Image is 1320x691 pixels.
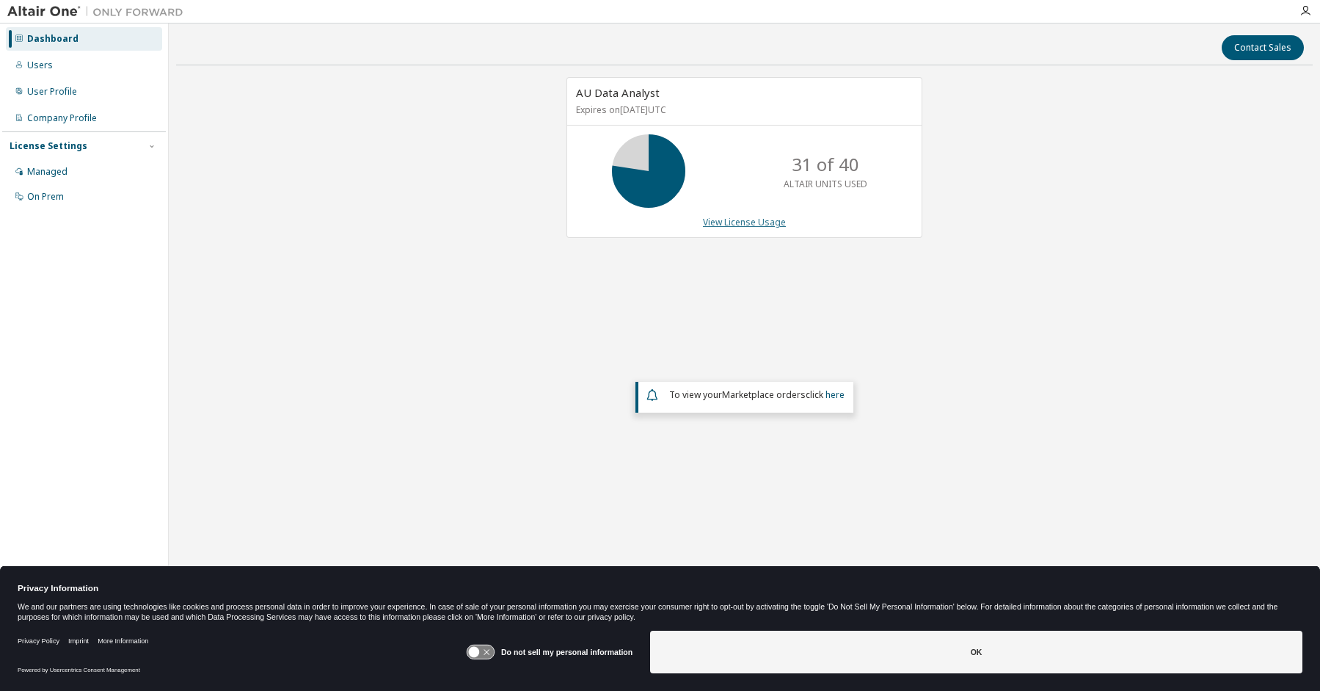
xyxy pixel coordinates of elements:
[669,388,845,401] span: To view your click
[576,104,909,116] p: Expires on [DATE] UTC
[792,152,859,177] p: 31 of 40
[27,33,79,45] div: Dashboard
[7,4,191,19] img: Altair One
[27,191,64,203] div: On Prem
[27,86,77,98] div: User Profile
[722,388,806,401] em: Marketplace orders
[1222,35,1304,60] button: Contact Sales
[784,178,867,190] p: ALTAIR UNITS USED
[576,85,660,100] span: AU Data Analyst
[825,388,845,401] a: here
[10,140,87,152] div: License Settings
[27,112,97,124] div: Company Profile
[703,216,786,228] a: View License Usage
[27,59,53,71] div: Users
[27,166,68,178] div: Managed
